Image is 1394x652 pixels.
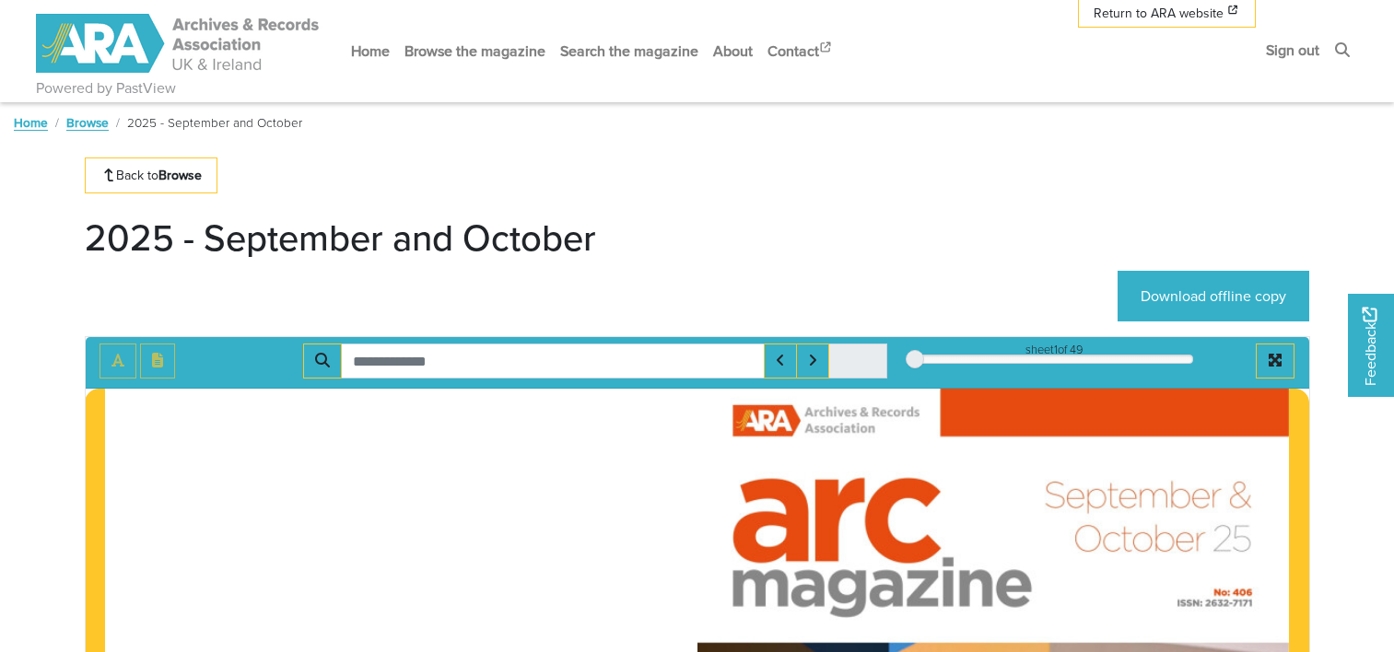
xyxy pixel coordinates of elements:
[1348,294,1394,397] a: Would you like to provide feedback?
[341,343,765,378] input: Search for
[1259,26,1327,75] a: Sign out
[1359,307,1381,385] span: Feedback
[344,27,397,76] a: Home
[14,113,48,132] a: Home
[127,113,302,132] span: 2025 - September and October
[764,343,797,378] button: Previous Match
[100,343,136,378] button: Toggle text selection (Alt+T)
[1118,271,1309,321] a: Download offline copy
[706,27,760,76] a: About
[66,113,109,132] a: Browse
[85,157,218,193] a: Back toBrowse
[1256,343,1294,378] button: Full screen mode
[1054,341,1058,358] span: 1
[158,166,202,184] strong: Browse
[303,343,342,378] button: Search
[36,77,176,99] a: Powered by PastView
[1094,4,1224,23] span: Return to ARA website
[796,343,829,378] button: Next Match
[36,4,322,84] a: ARA - ARC Magazine | Powered by PastView logo
[760,27,841,76] a: Contact
[397,27,553,76] a: Browse the magazine
[915,341,1193,358] div: sheet of 49
[36,14,322,73] img: ARA - ARC Magazine | Powered by PastView
[140,343,175,378] button: Open transcription window
[85,215,596,260] h1: 2025 - September and October
[553,27,706,76] a: Search the magazine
